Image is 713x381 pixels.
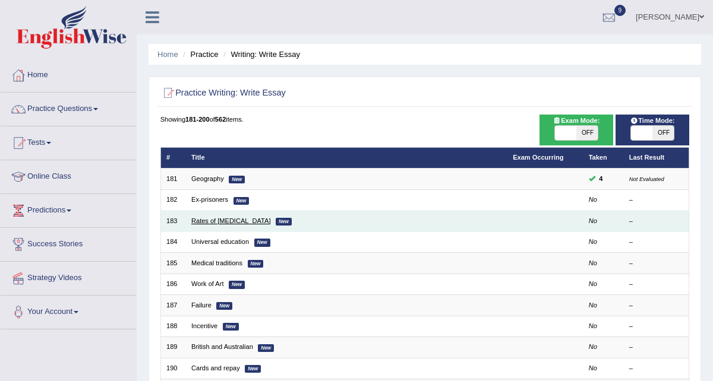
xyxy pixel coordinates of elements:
[1,59,136,88] a: Home
[160,231,186,252] td: 184
[583,147,623,168] th: Taken
[629,217,683,226] div: –
[229,281,245,288] em: New
[245,365,261,373] em: New
[1,228,136,258] a: Success Stories
[160,115,690,124] div: Showing of items.
[589,238,597,245] em: No
[216,302,232,310] em: New
[589,343,597,350] em: No
[191,364,240,372] a: Cards and repay
[629,237,683,247] div: –
[652,126,674,140] span: OFF
[258,344,274,352] em: New
[629,364,683,373] div: –
[160,253,186,274] td: 185
[629,301,683,310] div: –
[589,196,597,203] em: No
[589,322,597,329] em: No
[220,49,300,60] li: Writing: Write Essay
[185,116,210,123] b: 181-200
[513,154,563,161] a: Exam Occurring
[160,85,488,101] h2: Practice Writing: Write Essay
[540,115,614,145] div: Show exams occurring in exams
[629,259,683,268] div: –
[629,322,683,331] div: –
[160,274,186,294] td: 186
[1,126,136,156] a: Tests
[191,259,242,266] a: Medical traditions
[191,301,212,309] a: Failure
[589,364,597,372] em: No
[160,337,186,358] td: 189
[160,211,186,231] td: 183
[589,301,597,309] em: No
[276,218,292,226] em: New
[629,342,683,352] div: –
[186,147,507,168] th: Title
[589,259,597,266] em: No
[549,116,604,126] span: Exam Mode:
[248,260,264,268] em: New
[254,239,270,246] em: New
[191,217,270,224] a: Rates of [MEDICAL_DATA]
[191,280,223,287] a: Work of Art
[157,50,178,59] a: Home
[223,323,239,331] em: New
[629,195,683,205] div: –
[191,322,217,329] a: Incentive
[1,160,136,190] a: Online Class
[229,176,245,183] em: New
[1,296,136,325] a: Your Account
[595,174,607,185] span: You can still take this question
[191,196,228,203] a: Ex-prisoners
[160,358,186,379] td: 190
[191,175,224,182] a: Geography
[623,147,689,168] th: Last Result
[629,176,664,182] small: Not Evaluated
[1,93,136,122] a: Practice Questions
[160,295,186,316] td: 187
[160,147,186,168] th: #
[180,49,218,60] li: Practice
[589,280,597,287] em: No
[160,316,186,336] td: 188
[160,189,186,210] td: 182
[1,194,136,224] a: Predictions
[160,169,186,189] td: 181
[234,197,250,205] em: New
[1,262,136,291] a: Strategy Videos
[626,116,679,126] span: Time Mode:
[191,343,253,350] a: British and Australian
[215,116,226,123] b: 562
[589,217,597,224] em: No
[191,238,249,245] a: Universal education
[576,126,598,140] span: OFF
[614,5,626,16] span: 9
[629,280,683,289] div: –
